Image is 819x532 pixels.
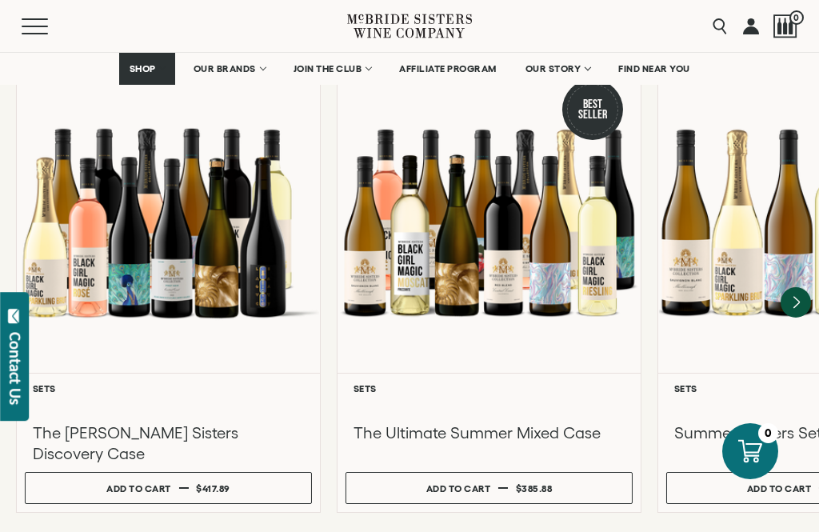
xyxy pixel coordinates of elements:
[196,483,230,494] span: $417.89
[294,63,362,74] span: JOIN THE CLUB
[106,477,171,500] div: Add to cart
[16,62,321,513] a: McBride Sisters Full Set Sets The [PERSON_NAME] Sisters Discovery Case Add to cart $417.89
[22,18,79,34] button: Mobile Menu Trigger
[337,62,641,513] a: Best Seller The Ultimate Summer Mixed Case Sets The Ultimate Summer Mixed Case Add to cart $385.88
[781,287,811,318] button: Next
[33,383,304,394] h6: Sets
[183,53,275,85] a: OUR BRANDS
[426,477,491,500] div: Add to cart
[747,477,812,500] div: Add to cart
[119,53,175,85] a: SHOP
[7,332,23,405] div: Contact Us
[789,10,804,25] span: 0
[130,63,157,74] span: SHOP
[515,53,601,85] a: OUR STORY
[399,63,497,74] span: AFFILIATE PROGRAM
[194,63,256,74] span: OUR BRANDS
[354,422,625,443] h3: The Ultimate Summer Mixed Case
[525,63,581,74] span: OUR STORY
[283,53,382,85] a: JOIN THE CLUB
[389,53,507,85] a: AFFILIATE PROGRAM
[516,483,553,494] span: $385.88
[618,63,690,74] span: FIND NEAR YOU
[25,472,312,504] button: Add to cart $417.89
[608,53,701,85] a: FIND NEAR YOU
[354,383,625,394] h6: Sets
[758,423,778,443] div: 0
[346,472,633,504] button: Add to cart $385.88
[33,422,304,464] h3: The [PERSON_NAME] Sisters Discovery Case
